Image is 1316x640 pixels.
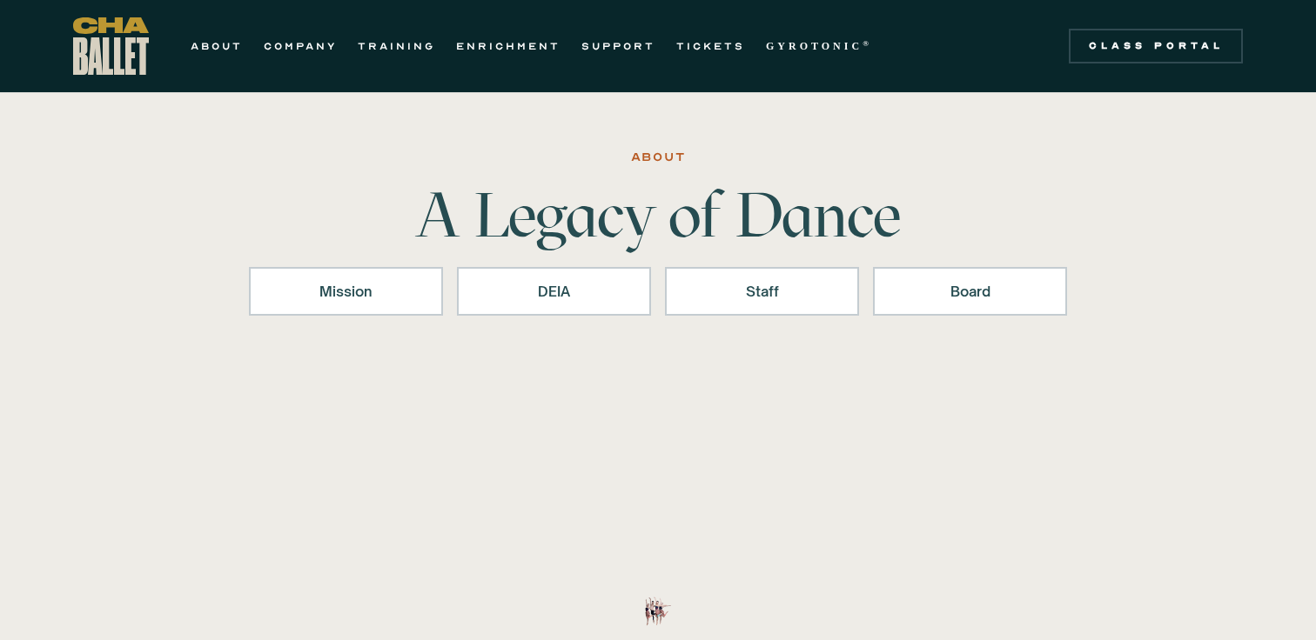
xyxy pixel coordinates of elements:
div: Class Portal [1079,39,1232,53]
a: DEIA [457,267,651,316]
a: TICKETS [676,36,745,57]
a: GYROTONIC® [766,36,872,57]
a: Board [873,267,1067,316]
a: Mission [249,267,443,316]
h1: A Legacy of Dance [386,183,930,246]
a: SUPPORT [581,36,655,57]
div: DEIA [480,281,628,302]
div: Mission [272,281,420,302]
strong: GYROTONIC [766,40,863,52]
sup: ® [863,39,872,48]
a: Class Portal [1069,29,1243,63]
a: TRAINING [358,36,435,57]
a: COMPANY [264,36,337,57]
a: Staff [665,267,859,316]
div: Staff [688,281,836,302]
div: Board [896,281,1044,302]
a: home [73,17,149,75]
a: ENRICHMENT [456,36,561,57]
a: ABOUT [191,36,243,57]
div: ABOUT [631,147,686,168]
